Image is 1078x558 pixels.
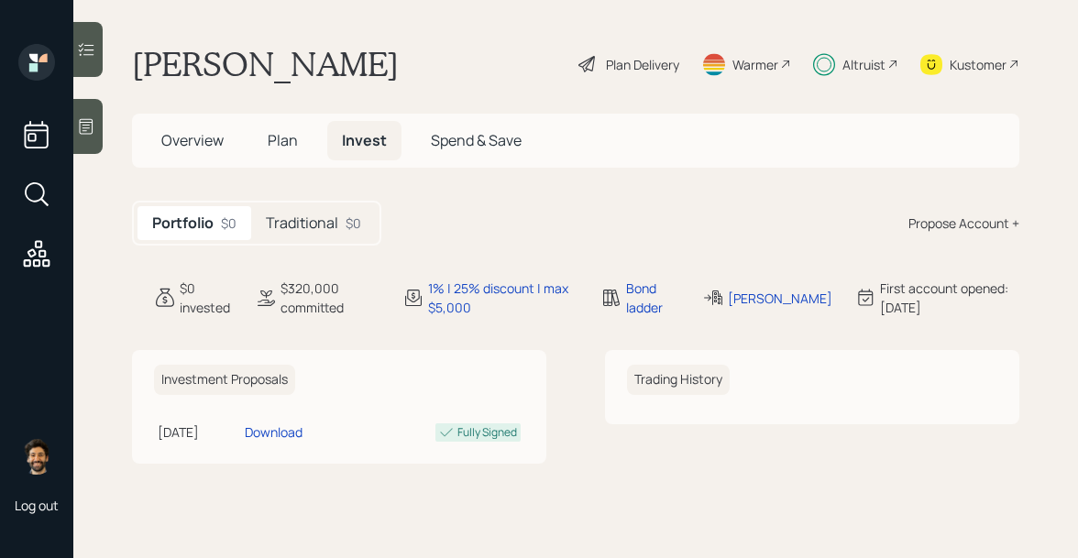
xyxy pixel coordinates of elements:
[732,55,778,74] div: Warmer
[908,213,1019,233] div: Propose Account +
[842,55,885,74] div: Altruist
[627,365,730,395] h6: Trading History
[431,130,522,150] span: Spend & Save
[880,279,1019,317] div: First account opened: [DATE]
[728,289,832,308] div: [PERSON_NAME]
[132,44,399,84] h1: [PERSON_NAME]
[18,438,55,475] img: eric-schwartz-headshot.png
[606,55,679,74] div: Plan Delivery
[245,422,302,442] div: Download
[342,130,387,150] span: Invest
[950,55,1006,74] div: Kustomer
[626,279,680,317] div: Bond ladder
[161,130,224,150] span: Overview
[457,424,517,441] div: Fully Signed
[268,130,298,150] span: Plan
[180,279,233,317] div: $0 invested
[158,422,237,442] div: [DATE]
[154,365,295,395] h6: Investment Proposals
[152,214,214,232] h5: Portfolio
[280,279,380,317] div: $320,000 committed
[266,214,338,232] h5: Traditional
[15,497,59,514] div: Log out
[428,279,579,317] div: 1% | 25% discount | max $5,000
[221,213,236,233] div: $0
[346,213,361,233] div: $0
